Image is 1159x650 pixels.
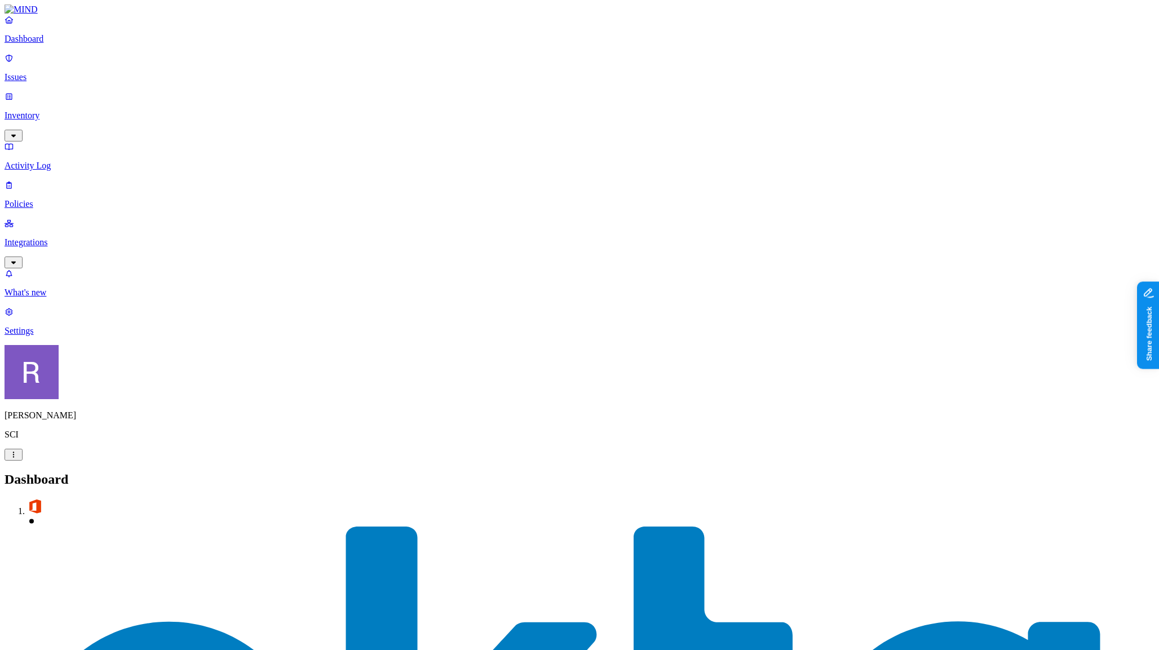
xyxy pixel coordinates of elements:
[5,161,1154,171] p: Activity Log
[5,15,1154,44] a: Dashboard
[5,5,1154,15] a: MIND
[5,268,1154,298] a: What's new
[5,180,1154,209] a: Policies
[5,307,1154,336] a: Settings
[5,34,1154,44] p: Dashboard
[27,498,43,514] img: svg%3e
[5,53,1154,82] a: Issues
[5,142,1154,171] a: Activity Log
[5,91,1154,140] a: Inventory
[5,5,38,15] img: MIND
[5,237,1154,247] p: Integrations
[5,326,1154,336] p: Settings
[5,288,1154,298] p: What's new
[5,72,1154,82] p: Issues
[5,218,1154,267] a: Integrations
[5,430,1154,440] p: SCI
[5,199,1154,209] p: Policies
[5,410,1154,421] p: [PERSON_NAME]
[5,110,1154,121] p: Inventory
[5,472,1154,487] h2: Dashboard
[5,345,59,399] img: Rich Thompson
